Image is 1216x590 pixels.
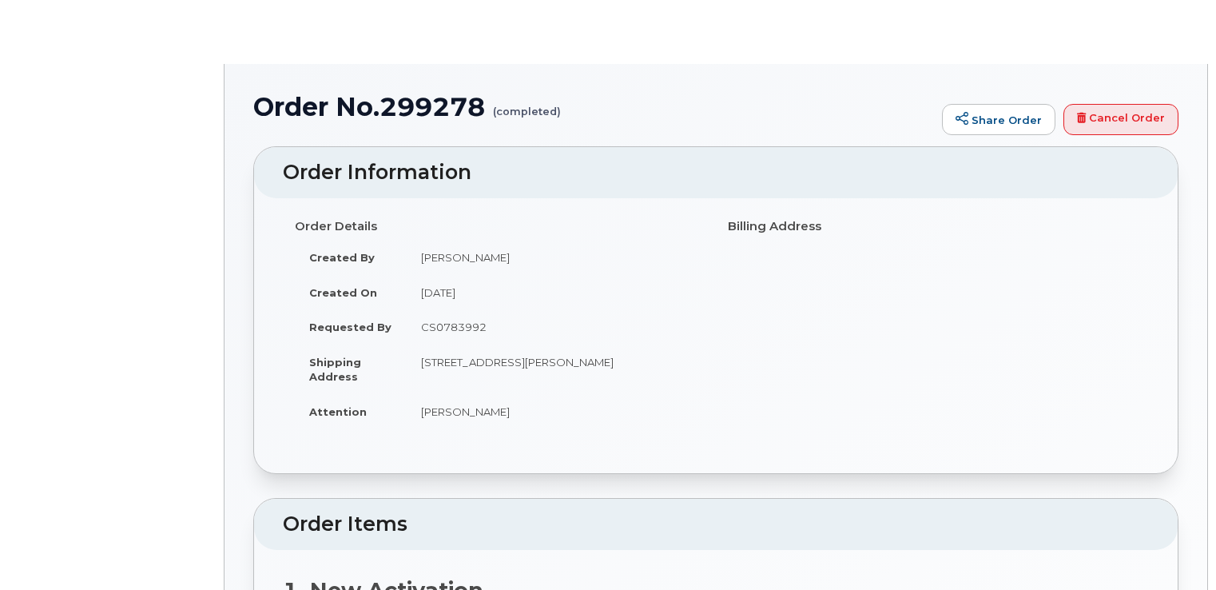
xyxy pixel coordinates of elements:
[253,93,934,121] h1: Order No.299278
[295,220,704,233] h4: Order Details
[728,220,1137,233] h4: Billing Address
[407,240,704,275] td: [PERSON_NAME]
[1063,104,1178,136] a: Cancel Order
[407,309,704,345] td: CS0783992
[309,356,361,384] strong: Shipping Address
[407,275,704,310] td: [DATE]
[942,104,1055,136] a: Share Order
[309,405,367,418] strong: Attention
[493,93,561,118] small: (completed)
[309,251,375,264] strong: Created By
[283,161,1149,184] h2: Order Information
[407,394,704,429] td: [PERSON_NAME]
[309,286,377,299] strong: Created On
[283,513,1149,536] h2: Order Items
[309,321,391,333] strong: Requested By
[407,345,704,394] td: [STREET_ADDRESS][PERSON_NAME]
